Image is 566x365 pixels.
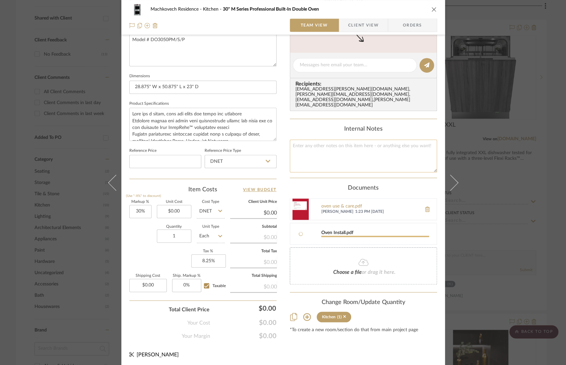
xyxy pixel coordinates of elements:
div: $0.00 [230,231,277,243]
span: or drag it here. [362,270,396,275]
label: Tax % [191,250,225,253]
div: Oven Install.pdf [321,230,437,236]
img: oven use & care.pdf [290,199,311,220]
span: $0.00 [210,332,277,340]
div: $0.00 [230,256,277,268]
div: Internal Notes [290,126,437,133]
span: Choose a file [333,270,362,275]
span: Client View [348,19,379,32]
span: [PERSON_NAME] [321,209,353,214]
div: $0.00 [213,302,279,315]
img: 612916b1-bb68-4717-8fab-c67ba72b801d_48x40.jpg [129,3,145,16]
div: $0.00 [230,280,277,292]
label: Client Unit Price [230,200,277,204]
label: Reference Price Type [205,149,241,152]
label: Unit Type [197,225,225,228]
button: close [431,6,437,12]
span: Machkovech Residence [151,7,203,12]
span: [PERSON_NAME] [137,352,179,357]
label: Ship. Markup % [172,274,201,277]
a: View Budget [243,186,277,194]
img: img-processing-spinner.svg [290,223,311,244]
label: Subtotal [230,225,277,228]
label: Product Specifications [129,102,169,105]
div: Documents [290,185,437,192]
span: Your Margin [182,332,210,340]
span: $0.00 [210,319,277,327]
div: Change Room/Update Quantity [290,299,437,306]
label: Dimensions [129,75,150,78]
label: Unit Cost [157,200,191,204]
span: Kitchen [203,7,223,12]
span: Recipients: [295,81,434,87]
label: Markup % [129,200,152,204]
label: Cost Type [197,200,225,204]
span: 30" M Series Professional Built-In Double Oven [223,7,319,12]
img: Remove from project [153,23,158,28]
label: Reference Price [129,149,157,152]
div: [EMAIL_ADDRESS][PERSON_NAME][DOMAIN_NAME] , [PERSON_NAME][EMAIL_ADDRESS][DOMAIN_NAME] , [EMAIL_AD... [295,87,434,108]
label: Total Tax [230,250,277,253]
span: Orders [396,19,429,32]
label: Total Shipping [230,274,277,277]
a: oven use & care.pdf [321,204,418,209]
span: Taxable [213,284,226,288]
div: Kitchen [322,315,336,319]
input: Enter the dimensions of this item [129,81,277,94]
div: (1) [337,315,342,319]
span: Your Cost [187,319,210,327]
span: Team View [301,19,328,32]
span: 1:23 PM [DATE] [355,209,418,214]
div: *To create a new room/section do that from main project page [290,328,437,333]
span: Total Client Price [169,306,210,314]
label: Shipping Cost [129,274,167,277]
div: Item Costs [129,186,277,194]
label: Quantity [157,225,191,228]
